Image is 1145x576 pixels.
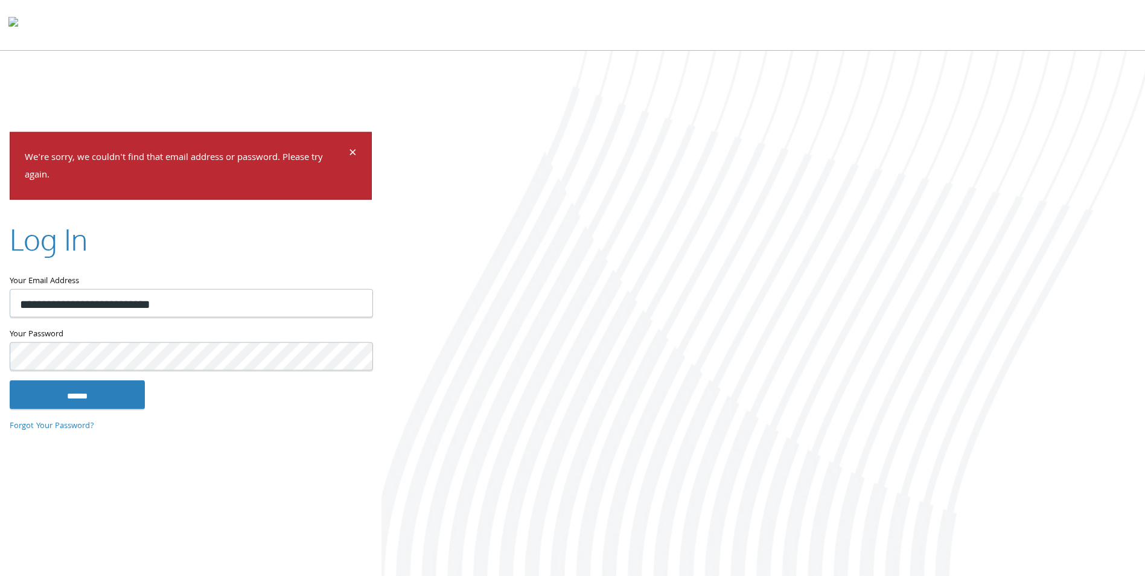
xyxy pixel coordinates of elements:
label: Your Password [10,327,372,342]
button: Dismiss alert [349,147,357,162]
h2: Log In [10,219,88,259]
span: × [349,142,357,166]
img: todyl-logo-dark.svg [8,13,18,37]
a: Forgot Your Password? [10,420,94,433]
p: We're sorry, we couldn't find that email address or password. Please try again. [25,150,347,185]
